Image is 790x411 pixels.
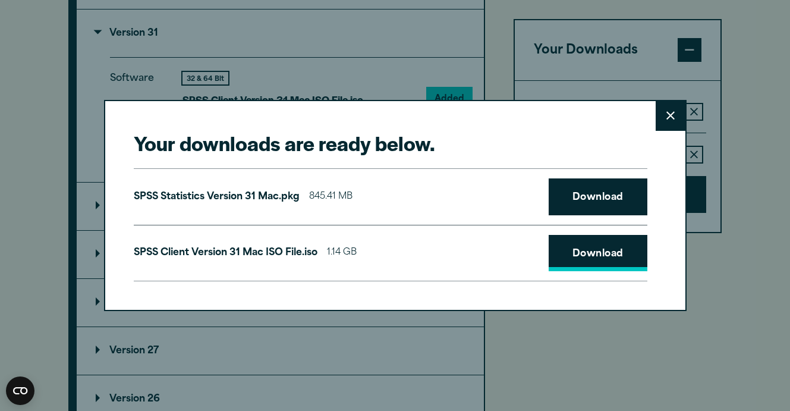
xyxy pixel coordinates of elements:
p: SPSS Client Version 31 Mac ISO File.iso [134,244,317,262]
a: Download [549,178,647,215]
button: Open CMP widget [6,377,34,405]
span: 845.41 MB [309,189,352,206]
p: SPSS Statistics Version 31 Mac.pkg [134,189,300,206]
a: Download [549,235,647,272]
h2: Your downloads are ready below. [134,130,647,156]
span: 1.14 GB [327,244,357,262]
